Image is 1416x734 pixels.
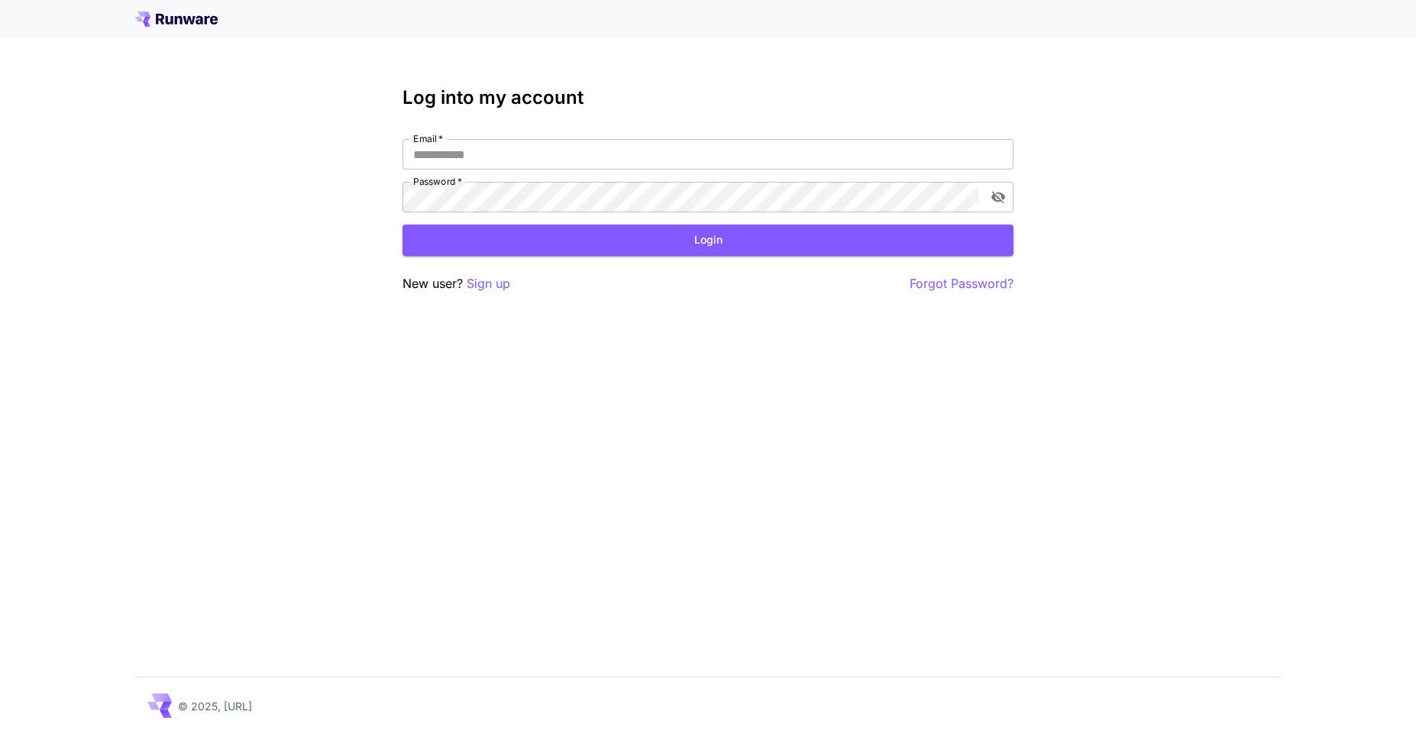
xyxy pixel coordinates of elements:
label: Email [413,132,443,145]
button: Forgot Password? [910,274,1014,293]
button: Sign up [467,274,510,293]
p: New user? [402,274,510,293]
button: toggle password visibility [984,183,1012,211]
h3: Log into my account [402,87,1014,108]
label: Password [413,175,462,188]
p: © 2025, [URL] [178,698,252,714]
button: Login [402,225,1014,256]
